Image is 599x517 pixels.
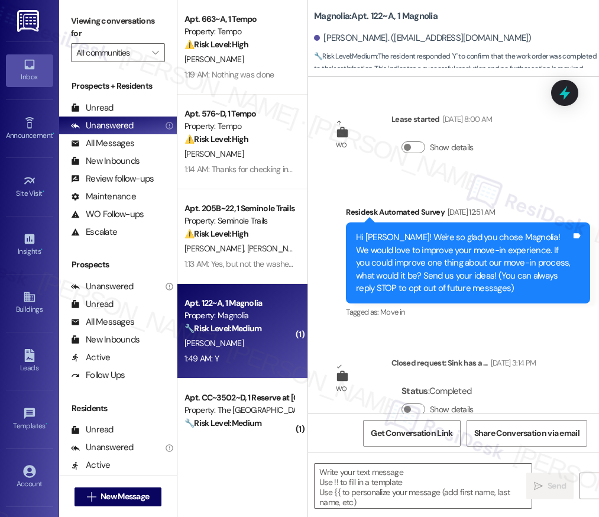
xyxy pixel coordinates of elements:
[184,108,294,120] div: Apt. 576~D, 1 Tempo
[71,334,140,346] div: New Inbounds
[6,461,53,493] a: Account
[430,403,474,416] label: Show details
[363,420,460,447] button: Get Conversation Link
[41,245,43,254] span: •
[184,404,294,416] div: Property: The [GEOGRAPHIC_DATA]
[71,226,117,238] div: Escalate
[71,280,134,293] div: Unanswered
[152,48,158,57] i: 
[346,206,590,222] div: Residesk Automated Survey
[391,357,536,373] div: Closed request: Sink has a ...
[43,188,44,196] span: •
[71,137,134,150] div: All Messages
[314,10,438,22] b: Magnolia: Apt. 122~A, 1 Magnolia
[391,113,492,130] div: Lease started
[474,427,579,440] span: Share Conversation via email
[402,382,478,400] div: : Completed
[314,51,377,61] strong: 🔧 Risk Level: Medium
[534,482,543,491] i: 
[6,345,53,377] a: Leads
[184,148,244,159] span: [PERSON_NAME]
[184,134,248,144] strong: ⚠️ Risk Level: High
[184,418,261,428] strong: 🔧 Risk Level: Medium
[184,13,294,25] div: Apt. 663~A, 1 Tempo
[488,357,536,369] div: [DATE] 3:14 PM
[467,420,587,447] button: Share Conversation via email
[53,130,54,138] span: •
[87,492,96,502] i: 
[548,480,566,492] span: Send
[6,229,53,261] a: Insights •
[71,351,111,364] div: Active
[6,171,53,203] a: Site Visit •
[184,243,247,254] span: [PERSON_NAME]
[71,441,134,454] div: Unanswered
[71,316,134,328] div: All Messages
[184,215,294,227] div: Property: Seminole Trails
[71,119,134,132] div: Unanswered
[336,383,347,395] div: WO
[71,102,114,114] div: Unread
[184,309,294,322] div: Property: Magnolia
[71,173,154,185] div: Review follow-ups
[184,228,248,239] strong: ⚠️ Risk Level: High
[371,427,452,440] span: Get Conversation Link
[59,258,177,271] div: Prospects
[184,164,357,175] div: 1:14 AM: Thanks for checking in with my work order
[184,392,294,404] div: Apt. CC~3502~D, 1 Reserve at [GEOGRAPHIC_DATA]
[59,80,177,92] div: Prospects + Residents
[75,487,162,506] button: New Message
[184,432,244,443] span: [PERSON_NAME]
[184,202,294,215] div: Apt. 205B~22, 1 Seminole Trails
[101,490,149,503] span: New Message
[247,243,306,254] span: [PERSON_NAME]
[184,258,337,269] div: 1:13 AM: Yes, but not the washer/dryer. thanks
[17,10,41,32] img: ResiDesk Logo
[184,323,261,334] strong: 🔧 Risk Level: Medium
[314,50,599,76] span: : The resident responded 'Y' to confirm that the work order was completed to their satisfaction. ...
[184,120,294,133] div: Property: Tempo
[184,297,294,309] div: Apt. 122~A, 1 Magnolia
[59,402,177,415] div: Residents
[71,208,144,221] div: WO Follow-ups
[184,338,244,348] span: [PERSON_NAME]
[445,206,495,218] div: [DATE] 12:51 AM
[346,303,590,321] div: Tagged as:
[440,113,493,125] div: [DATE] 8:00 AM
[6,54,53,86] a: Inbox
[71,459,111,471] div: Active
[71,155,140,167] div: New Inbounds
[184,25,294,38] div: Property: Tempo
[314,32,532,44] div: [PERSON_NAME]. ([EMAIL_ADDRESS][DOMAIN_NAME])
[430,141,474,154] label: Show details
[184,69,274,80] div: 1:19 AM: Nothing was done
[184,39,248,50] strong: ⚠️ Risk Level: High
[356,231,571,295] div: Hi [PERSON_NAME]! We're so glad you chose Magnolia! We would love to improve your move-in experie...
[526,473,574,499] button: Send
[46,420,47,428] span: •
[402,385,428,397] b: Status
[6,287,53,319] a: Buildings
[71,424,114,436] div: Unread
[71,12,165,43] label: Viewing conversations for
[380,307,404,317] span: Move in
[6,403,53,435] a: Templates •
[184,353,219,364] div: 1:49 AM: Y
[336,139,347,151] div: WO
[76,43,146,62] input: All communities
[71,298,114,311] div: Unread
[71,369,125,382] div: Follow Ups
[184,54,244,64] span: [PERSON_NAME]
[71,190,136,203] div: Maintenance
